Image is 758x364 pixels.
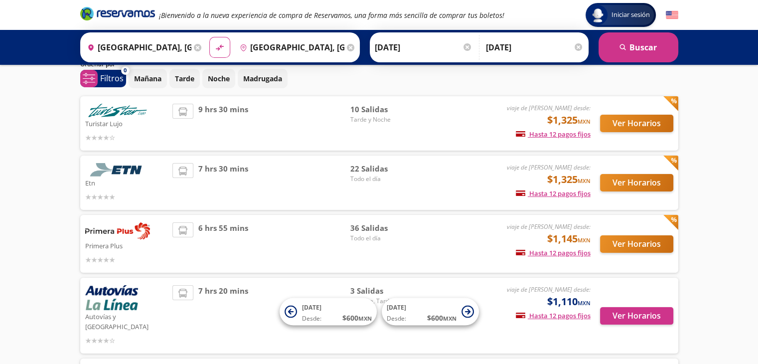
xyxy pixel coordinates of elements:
[85,310,168,332] p: Autovías y [GEOGRAPHIC_DATA]
[578,118,591,125] small: MXN
[124,66,127,75] span: 0
[427,313,456,323] span: $ 600
[80,6,155,24] a: Brand Logo
[547,113,591,128] span: $1,325
[129,69,167,88] button: Mañana
[507,163,591,172] em: viaje de [PERSON_NAME] desde:
[507,104,591,112] em: viaje de [PERSON_NAME] desde:
[600,174,673,191] button: Ver Horarios
[507,285,591,294] em: viaje de [PERSON_NAME] desde:
[600,115,673,132] button: Ver Horarios
[208,73,230,84] p: Noche
[599,32,678,62] button: Buscar
[547,231,591,246] span: $1,145
[578,299,591,307] small: MXN
[600,235,673,253] button: Ver Horarios
[358,315,372,322] small: MXN
[578,177,591,184] small: MXN
[350,285,420,297] span: 3 Salidas
[83,35,192,60] input: Buscar Origen
[238,69,288,88] button: Madrugada
[666,9,678,21] button: English
[85,285,138,310] img: Autovías y La Línea
[85,177,168,188] p: Etn
[547,172,591,187] span: $1,325
[85,117,168,129] p: Turistar Lujo
[169,69,200,88] button: Tarde
[198,222,248,265] span: 6 hrs 55 mins
[578,236,591,244] small: MXN
[350,222,420,234] span: 36 Salidas
[350,234,420,243] span: Todo el día
[302,303,321,312] span: [DATE]
[443,315,456,322] small: MXN
[80,6,155,21] i: Brand Logo
[382,298,479,326] button: [DATE]Desde:$600MXN
[350,163,420,175] span: 22 Salidas
[607,10,654,20] span: Iniciar sesión
[516,189,591,198] span: Hasta 12 pagos fijos
[350,104,420,115] span: 10 Salidas
[243,73,282,84] p: Madrugada
[486,35,584,60] input: Opcional
[547,294,591,309] span: $1,110
[198,285,248,346] span: 7 hrs 20 mins
[350,175,420,183] span: Todo el día
[175,73,194,84] p: Tarde
[198,163,248,202] span: 7 hrs 30 mins
[85,239,168,251] p: Primera Plus
[80,70,126,87] button: 0Filtros
[516,130,591,139] span: Hasta 12 pagos fijos
[302,314,321,323] span: Desde:
[202,69,235,88] button: Noche
[516,248,591,257] span: Hasta 12 pagos fijos
[387,303,406,312] span: [DATE]
[600,307,673,325] button: Ver Horarios
[159,10,504,20] em: ¡Bienvenido a la nueva experiencia de compra de Reservamos, una forma más sencilla de comprar tus...
[100,72,124,84] p: Filtros
[350,115,420,124] span: Tarde y Noche
[85,104,150,117] img: Turistar Lujo
[236,35,344,60] input: Buscar Destino
[342,313,372,323] span: $ 600
[507,222,591,231] em: viaje de [PERSON_NAME] desde:
[387,314,406,323] span: Desde:
[85,163,150,177] img: Etn
[375,35,472,60] input: Elegir Fecha
[198,104,248,143] span: 9 hrs 30 mins
[516,311,591,320] span: Hasta 12 pagos fijos
[134,73,161,84] p: Mañana
[85,222,150,239] img: Primera Plus
[350,297,420,306] span: Mañana, Tarde y Noche
[280,298,377,326] button: [DATE]Desde:$600MXN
